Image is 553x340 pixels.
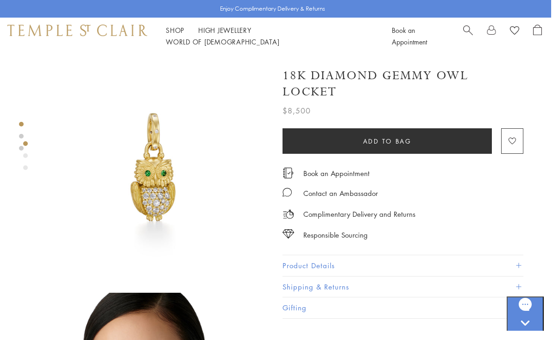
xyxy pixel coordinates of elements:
[303,168,370,178] a: Book an Appointment
[23,139,28,177] div: Product gallery navigation
[283,128,492,154] button: Add to bag
[283,188,292,197] img: MessageIcon-01_2.svg
[283,168,294,178] img: icon_appointment.svg
[303,229,368,241] div: Responsible Sourcing
[303,208,415,220] p: Complimentary Delivery and Returns
[533,25,542,48] a: Open Shopping Bag
[283,255,523,276] button: Product Details
[283,105,311,117] span: $8,500
[220,4,325,13] p: Enjoy Complimentary Delivery & Returns
[507,296,544,331] iframe: Gorgias live chat messenger
[510,25,519,38] a: View Wishlist
[166,37,279,46] a: World of [DEMOGRAPHIC_DATA]World of [DEMOGRAPHIC_DATA]
[44,55,269,279] img: P31886-OWLLOC
[463,25,473,48] a: Search
[283,229,294,239] img: icon_sourcing.svg
[283,208,294,220] img: icon_delivery.svg
[7,25,147,36] img: Temple St. Clair
[283,277,523,297] button: Shipping & Returns
[166,25,184,35] a: ShopShop
[166,25,371,48] nav: Main navigation
[283,68,523,100] h1: 18K Diamond Gemmy Owl Locket
[392,25,427,46] a: Book an Appointment
[363,136,412,146] span: Add to bag
[283,297,523,318] button: Gifting
[303,188,378,199] div: Contact an Ambassador
[198,25,251,35] a: High JewelleryHigh Jewellery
